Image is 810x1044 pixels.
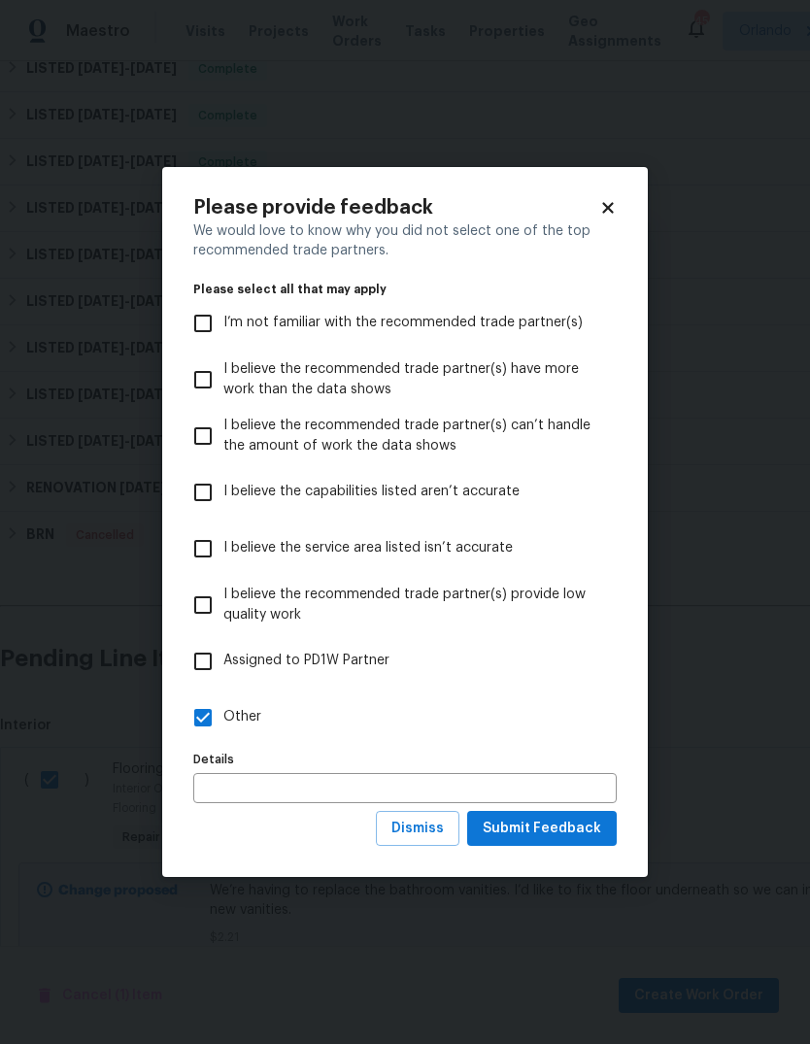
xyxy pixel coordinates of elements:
span: I believe the recommended trade partner(s) have more work than the data shows [223,359,601,400]
div: We would love to know why you did not select one of the top recommended trade partners. [193,221,617,260]
span: I believe the capabilities listed aren’t accurate [223,482,520,502]
span: I believe the recommended trade partner(s) provide low quality work [223,585,601,625]
span: Dismiss [391,817,444,841]
span: Assigned to PD1W Partner [223,651,389,671]
span: I believe the recommended trade partner(s) can’t handle the amount of work the data shows [223,416,601,456]
span: Other [223,707,261,727]
span: I’m not familiar with the recommended trade partner(s) [223,313,583,333]
legend: Please select all that may apply [193,284,617,295]
label: Details [193,754,617,765]
h2: Please provide feedback [193,198,599,218]
button: Submit Feedback [467,811,617,847]
button: Dismiss [376,811,459,847]
span: I believe the service area listed isn’t accurate [223,538,513,558]
span: Submit Feedback [483,817,601,841]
